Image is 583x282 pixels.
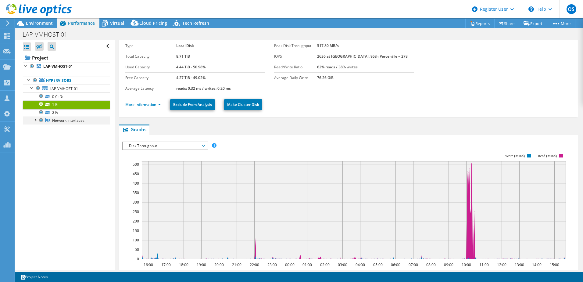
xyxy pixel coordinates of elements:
span: LAP-VMHOST-01 [50,86,78,91]
b: Local Disk [176,43,194,48]
a: Export [519,19,547,28]
text: 200 [133,219,139,224]
label: IOPS [274,53,317,60]
text: 11:00 [479,262,488,267]
text: 08:00 [426,262,435,267]
text: 02:00 [320,262,329,267]
text: 07:00 [408,262,418,267]
a: Reports [465,19,495,28]
svg: \n [528,6,534,12]
a: 0 C: D: [23,92,110,100]
span: Cloud Pricing [139,20,167,26]
b: 8.71 TiB [176,54,190,59]
b: 517.80 MB/s [317,43,339,48]
text: 100 [133,237,139,243]
b: 2636 at [GEOGRAPHIC_DATA], 95th Percentile = 278 [317,54,408,59]
a: Exclude From Analysis [170,99,215,110]
text: 03:00 [338,262,347,267]
span: OS [567,4,576,14]
text: 10:00 [461,262,471,267]
text: 01:00 [302,262,312,267]
text: 00:00 [285,262,294,267]
a: Share [494,19,519,28]
text: 13:00 [514,262,524,267]
text: 300 [133,200,139,205]
b: LAP-VMHOST-01 [43,64,73,69]
label: Free Capacity [125,75,176,81]
label: Used Capacity [125,64,176,70]
text: 150 [133,228,139,233]
label: Type [125,43,176,49]
text: 0 [137,256,139,262]
a: LAP-VMHOST-01 [23,85,110,92]
text: 05:00 [373,262,382,267]
a: 1 E: [23,100,110,108]
label: Read/Write Ratio [274,64,317,70]
text: 18:00 [179,262,188,267]
span: Environment [26,20,53,26]
a: More [547,19,575,28]
text: 50 [135,247,139,252]
a: Hypervisors [23,77,110,85]
label: Total Capacity [125,53,176,60]
a: Project Notes [16,273,52,281]
b: 4.27 TiB - 49.02% [176,75,206,80]
text: Read (MB/s) [538,154,557,158]
span: Performance [68,20,95,26]
text: 22:00 [249,262,259,267]
text: 20:00 [214,262,224,267]
span: Graphs [122,126,146,132]
text: 09:00 [444,262,453,267]
text: 15:00 [549,262,559,267]
text: 14:00 [532,262,541,267]
b: 4.44 TiB - 50.98% [176,64,206,70]
label: Average Daily Write [274,75,317,81]
b: 62% reads / 38% writes [317,64,358,70]
a: 2 F: [23,109,110,117]
text: 12:00 [497,262,506,267]
text: 17:00 [161,262,170,267]
text: 250 [133,209,139,214]
label: Average Latency [125,85,176,92]
a: More Information [125,102,161,107]
text: 06:00 [391,262,400,267]
text: 16:00 [143,262,153,267]
b: 76.26 GiB [317,75,334,80]
text: 23:00 [267,262,277,267]
a: Network Interfaces [23,117,110,125]
h1: LAP-VMHOST-01 [20,31,77,38]
text: 400 [133,181,139,186]
text: 450 [133,171,139,176]
label: Peak Disk Throughput [274,43,317,49]
b: reads: 0.32 ms / writes: 0.20 ms [176,86,231,91]
text: 350 [133,190,139,195]
span: Disk Throughput [126,142,204,150]
span: Virtual [110,20,124,26]
a: Make Cluster Disk [224,99,262,110]
text: Write (MB/s) [505,154,525,158]
text: 21:00 [232,262,241,267]
a: Project [23,53,110,63]
text: 04:00 [355,262,365,267]
text: 19:00 [196,262,206,267]
a: LAP-VMHOST-01 [23,63,110,70]
text: 500 [133,162,139,167]
span: Tech Refresh [182,20,209,26]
